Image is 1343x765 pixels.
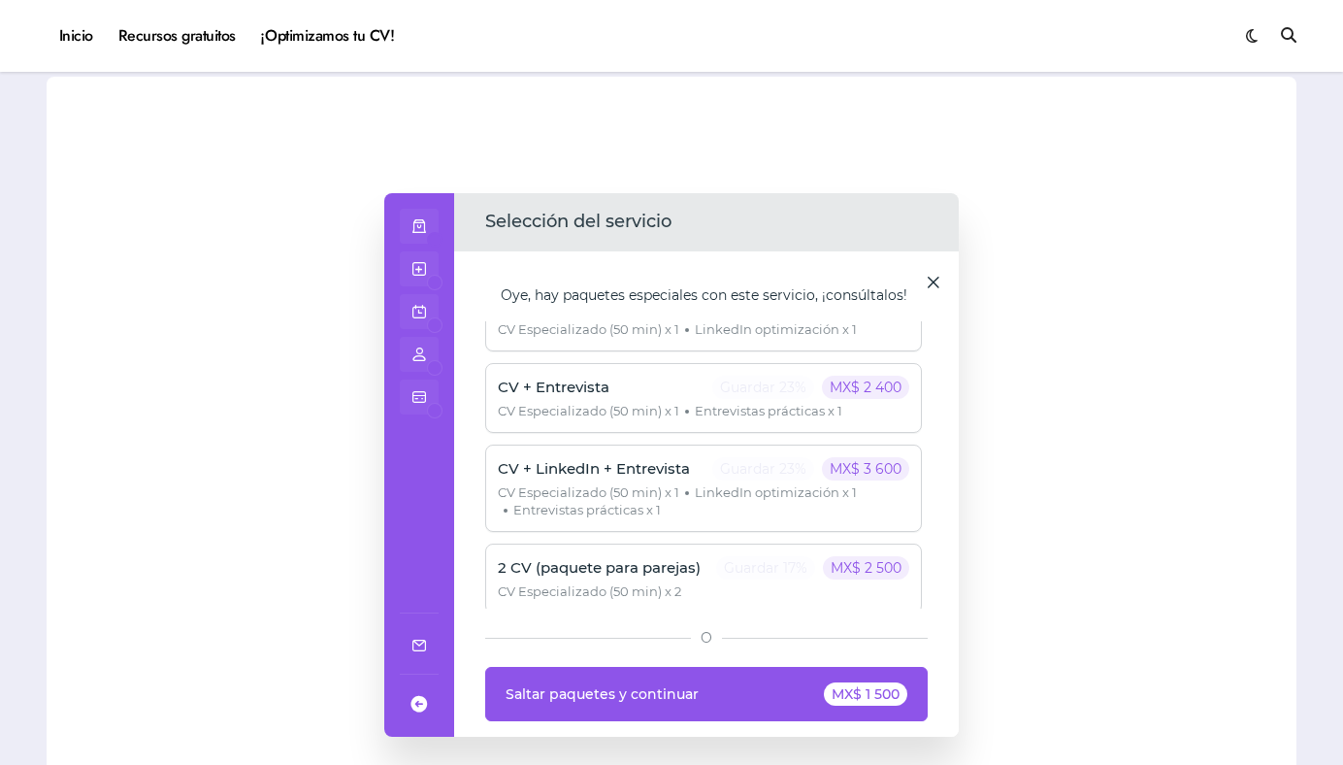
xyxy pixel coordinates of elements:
span: CV Especializado (50 min) x 1 [498,403,679,420]
p: Guardar 23% [712,376,814,399]
p: CV + Entrevista [498,376,609,399]
div: Oye, hay paquetes especiales con este servicio, ¡consúltalos! [485,267,928,306]
button: Saltar paquetes y continuarMX$ 1 500 [485,667,928,721]
p: Guardar 17% [716,556,815,580]
a: ¡Optimizamos tu CV! [248,10,407,62]
span: CV Especializado (50 min) x 2 [498,583,681,601]
p: MX$ 2 500 [823,556,909,580]
div: O [485,628,928,648]
span: Entrevistas prácticas x 1 [679,403,842,420]
a: Inicio [47,10,106,62]
p: MX$ 2 400 [822,376,909,399]
span: Entrevistas prácticas x 1 [498,502,661,519]
a: Company email: ayuda@elhadadelasvacantes.com [400,629,439,662]
p: 2 CV (paquete para parejas) [498,556,701,580]
span: CV Especializado (50 min) x 1 [498,321,679,339]
span: CV Especializado (50 min) x 1 [498,484,679,502]
p: MX$ 3 600 [822,457,909,481]
span: LinkedIn optimización x 1 [679,484,857,502]
span: Saltar paquetes y continuar [506,686,699,702]
a: Recursos gratuitos [106,10,248,62]
p: Guardar 23% [712,457,814,481]
p: CV + LinkedIn + Entrevista [498,457,690,481]
span: LinkedIn optimización x 1 [679,321,857,339]
div: MX$ 1 500 [824,682,907,706]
